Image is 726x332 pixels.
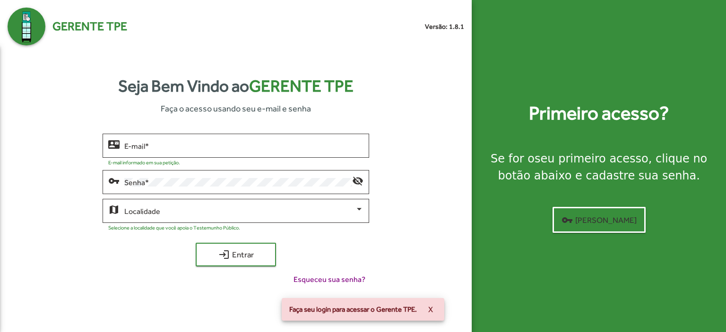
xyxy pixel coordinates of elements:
[352,175,363,186] mat-icon: visibility_off
[218,249,230,260] mat-icon: login
[108,175,120,186] mat-icon: vpn_key
[249,77,354,95] span: Gerente TPE
[118,74,354,99] strong: Seja Bem Vindo ao
[108,225,240,230] mat-hint: Selecione a localidade que você apoia o Testemunho Público.
[204,246,268,263] span: Entrar
[529,99,669,128] strong: Primeiro acesso?
[294,274,365,285] span: Esqueceu sua senha?
[108,138,120,150] mat-icon: contact_mail
[483,150,715,184] div: Se for o , clique no botão abaixo e cadastre sua senha.
[562,212,637,229] span: [PERSON_NAME]
[196,243,276,266] button: Entrar
[425,22,464,32] small: Versão: 1.8.1
[535,152,648,165] strong: seu primeiro acesso
[108,204,120,215] mat-icon: map
[289,305,417,314] span: Faça seu login para acessar o Gerente TPE.
[562,214,573,226] mat-icon: vpn_key
[161,102,311,115] span: Faça o acesso usando seu e-mail e senha
[108,160,180,165] mat-hint: E-mail informado em sua petição.
[52,17,127,35] span: Gerente TPE
[8,8,45,45] img: Logo Gerente
[553,207,646,233] button: [PERSON_NAME]
[428,301,433,318] span: X
[421,301,441,318] button: X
